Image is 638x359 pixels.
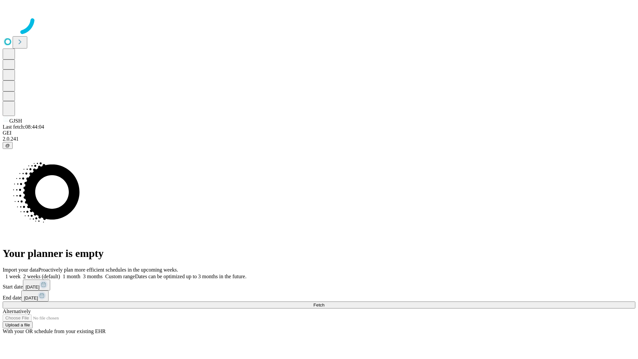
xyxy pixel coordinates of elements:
[24,296,38,300] span: [DATE]
[5,143,10,148] span: @
[21,291,49,301] button: [DATE]
[63,274,80,279] span: 1 month
[3,142,13,149] button: @
[9,118,22,124] span: GJSH
[3,136,635,142] div: 2.0.241
[3,267,39,273] span: Import your data
[3,301,635,308] button: Fetch
[3,308,31,314] span: Alternatively
[3,321,33,328] button: Upload a file
[3,124,44,130] span: Last fetch: 08:44:04
[23,274,60,279] span: 2 weeks (default)
[39,267,178,273] span: Proactively plan more efficient schedules in the upcoming weeks.
[3,280,635,291] div: Start date
[3,328,106,334] span: With your OR schedule from your existing EHR
[26,285,40,290] span: [DATE]
[3,291,635,301] div: End date
[3,130,635,136] div: GEI
[105,274,135,279] span: Custom range
[3,247,635,260] h1: Your planner is empty
[23,280,50,291] button: [DATE]
[83,274,103,279] span: 3 months
[5,274,21,279] span: 1 week
[313,302,324,307] span: Fetch
[135,274,246,279] span: Dates can be optimized up to 3 months in the future.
